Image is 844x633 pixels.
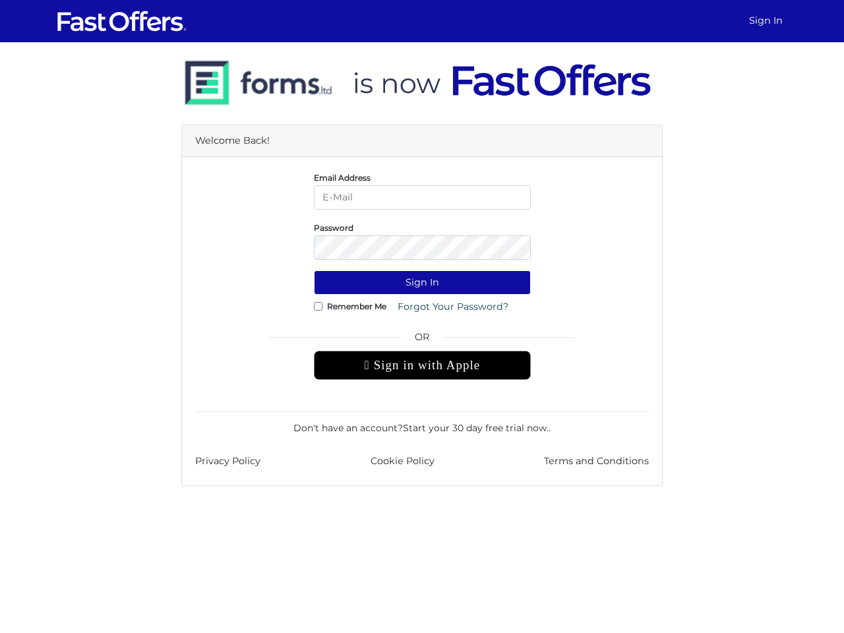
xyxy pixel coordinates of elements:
a: Cookie Policy [371,454,435,469]
label: Email Address [314,176,371,179]
a: Forgot Your Password? [389,295,517,319]
a: Terms and Conditions [544,454,649,469]
div: Don't have an account? . [195,411,649,435]
div: Sign in with Apple [314,351,531,380]
button: Sign In [314,270,531,295]
label: Remember Me [327,305,386,308]
div: Welcome Back! [182,125,662,157]
input: E-Mail [314,185,531,210]
a: Sign In [744,8,788,34]
a: Start your 30 day free trial now. [403,422,549,434]
a: Privacy Policy [195,454,260,469]
span: OR [314,330,531,351]
label: Password [314,226,353,229]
